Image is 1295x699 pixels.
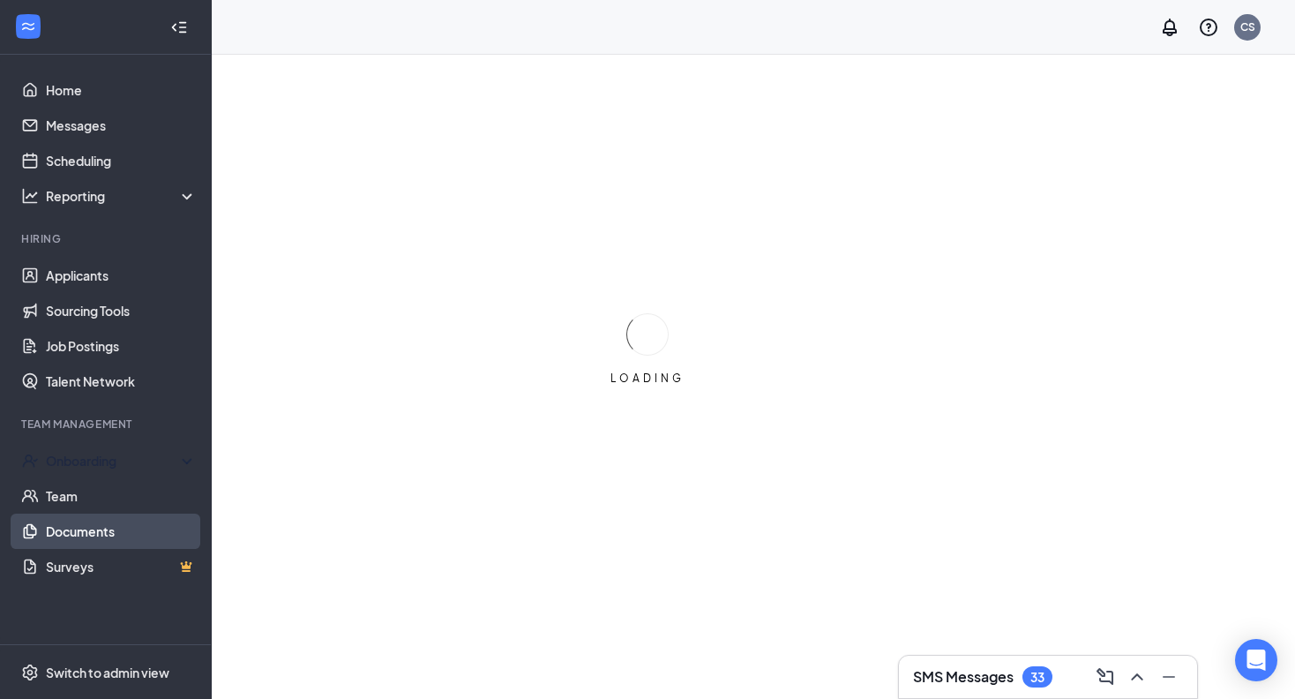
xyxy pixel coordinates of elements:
button: Minimize [1155,663,1183,691]
svg: QuestionInfo [1198,17,1219,38]
h3: SMS Messages [913,667,1014,687]
svg: Settings [21,664,39,681]
a: SurveysCrown [46,549,197,584]
a: Documents [46,514,197,549]
div: Switch to admin view [46,664,169,681]
div: Reporting [46,187,198,205]
a: Talent Network [46,364,197,399]
svg: UserCheck [21,452,39,470]
button: ComposeMessage [1091,663,1119,691]
svg: ChevronUp [1127,666,1148,688]
a: Team [46,478,197,514]
a: Applicants [46,258,197,293]
a: Scheduling [46,143,197,178]
div: 33 [1030,670,1044,685]
a: Home [46,72,197,108]
svg: Analysis [21,187,39,205]
div: Team Management [21,417,193,432]
svg: Collapse [170,19,188,36]
div: Open Intercom Messenger [1235,639,1277,681]
div: CS [1240,19,1255,34]
a: Messages [46,108,197,143]
a: Sourcing Tools [46,293,197,328]
button: ChevronUp [1123,663,1151,691]
svg: WorkstreamLogo [19,18,37,35]
svg: Notifications [1159,17,1180,38]
div: LOADING [603,371,692,386]
div: Onboarding [46,452,182,470]
svg: ComposeMessage [1095,666,1116,688]
svg: Minimize [1158,666,1179,688]
a: Job Postings [46,328,197,364]
div: Hiring [21,231,193,246]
